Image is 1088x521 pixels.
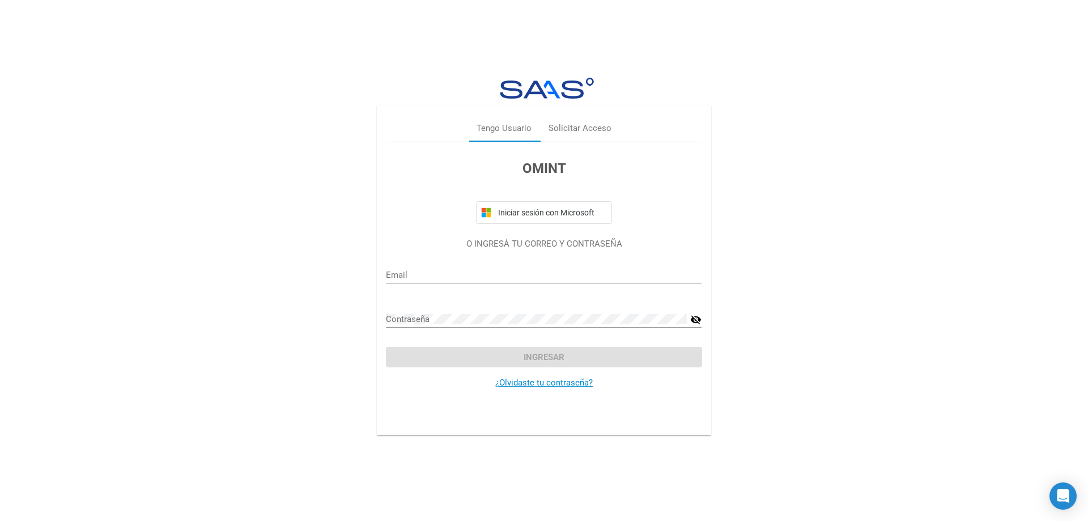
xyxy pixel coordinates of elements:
button: Ingresar [386,347,702,367]
div: Tengo Usuario [477,122,532,135]
span: Iniciar sesión con Microsoft [496,208,607,217]
p: O INGRESÁ TU CORREO Y CONTRASEÑA [386,238,702,251]
h3: OMINT [386,158,702,179]
div: Solicitar Acceso [549,122,611,135]
a: ¿Olvidaste tu contraseña? [495,378,593,388]
mat-icon: visibility_off [690,313,702,327]
span: Ingresar [524,352,564,362]
button: Iniciar sesión con Microsoft [476,201,612,224]
div: Open Intercom Messenger [1049,482,1077,510]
